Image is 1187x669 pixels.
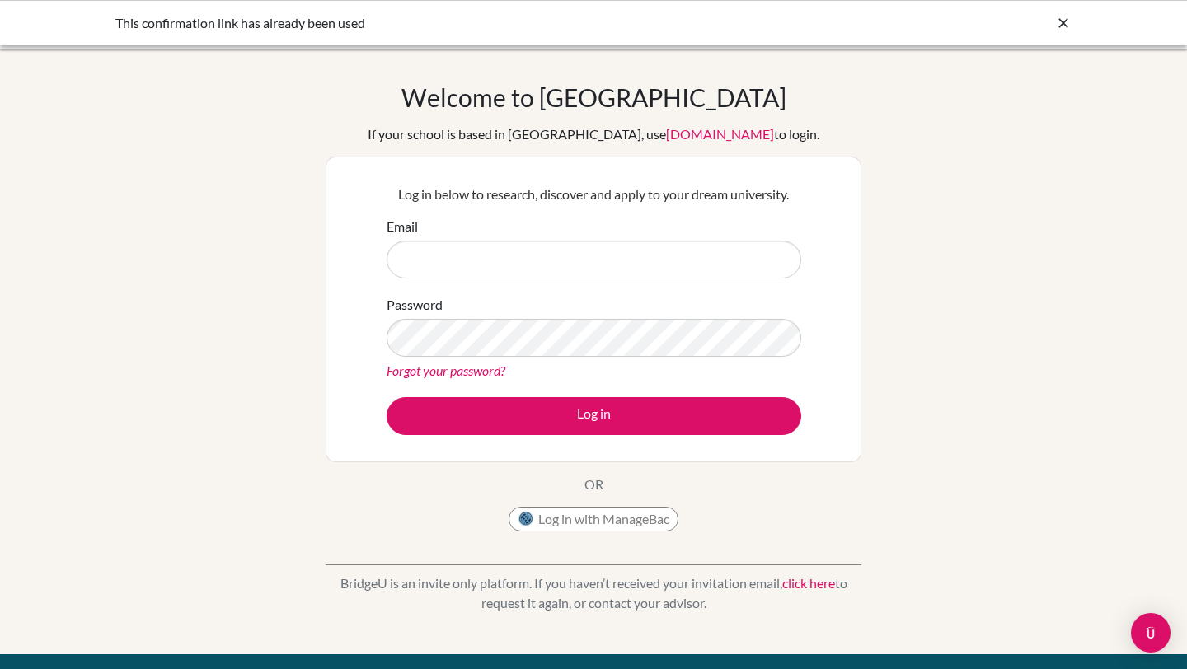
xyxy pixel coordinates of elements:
label: Email [387,217,418,236]
label: Password [387,295,443,315]
div: This confirmation link has already been used [115,13,824,33]
h1: Welcome to [GEOGRAPHIC_DATA] [401,82,786,112]
a: [DOMAIN_NAME] [666,126,774,142]
a: Forgot your password? [387,363,505,378]
p: Log in below to research, discover and apply to your dream university. [387,185,801,204]
p: OR [584,475,603,494]
div: Open Intercom Messenger [1131,613,1171,653]
button: Log in with ManageBac [509,507,678,531]
p: BridgeU is an invite only platform. If you haven’t received your invitation email, to request it ... [326,573,861,613]
div: If your school is based in [GEOGRAPHIC_DATA], use to login. [368,124,819,144]
button: Log in [387,397,801,435]
a: click here [782,575,835,591]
